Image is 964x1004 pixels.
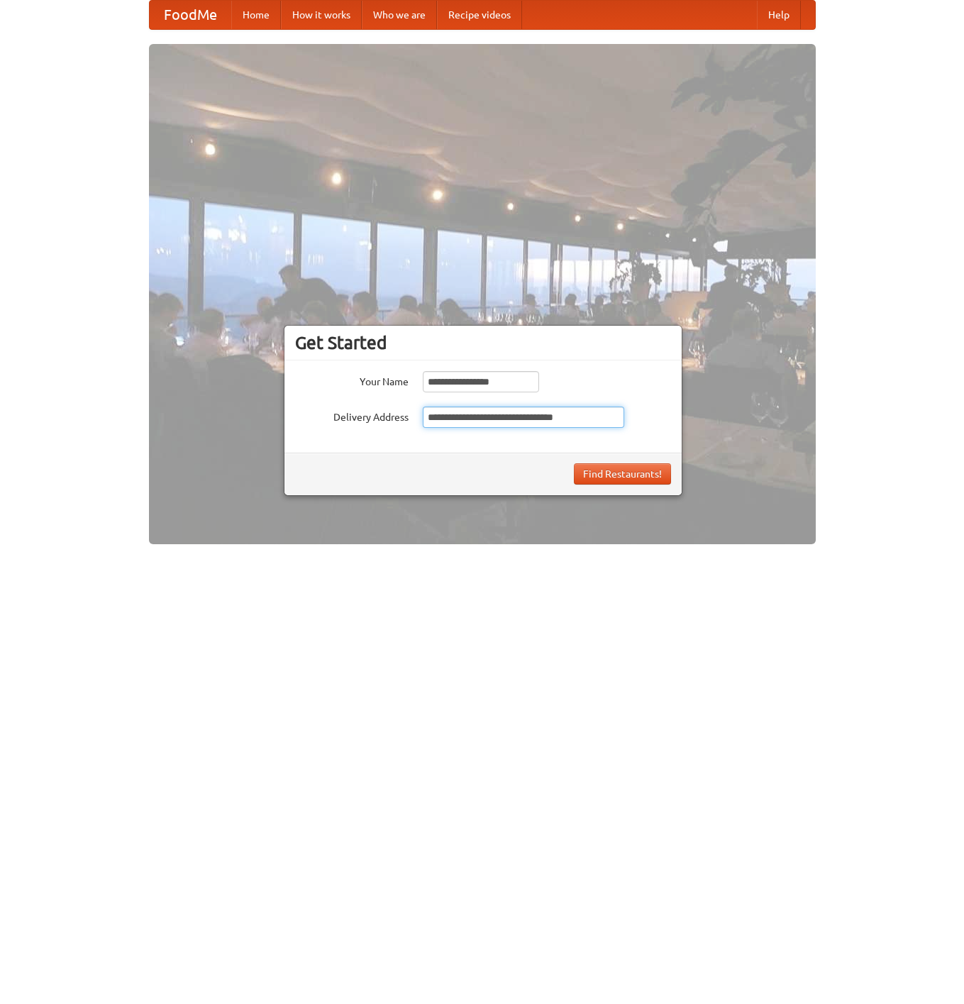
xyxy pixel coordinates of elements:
a: Help [757,1,801,29]
label: Delivery Address [295,407,409,424]
button: Find Restaurants! [574,463,671,485]
a: FoodMe [150,1,231,29]
a: How it works [281,1,362,29]
a: Home [231,1,281,29]
a: Who we are [362,1,437,29]
label: Your Name [295,371,409,389]
h3: Get Started [295,332,671,353]
a: Recipe videos [437,1,522,29]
